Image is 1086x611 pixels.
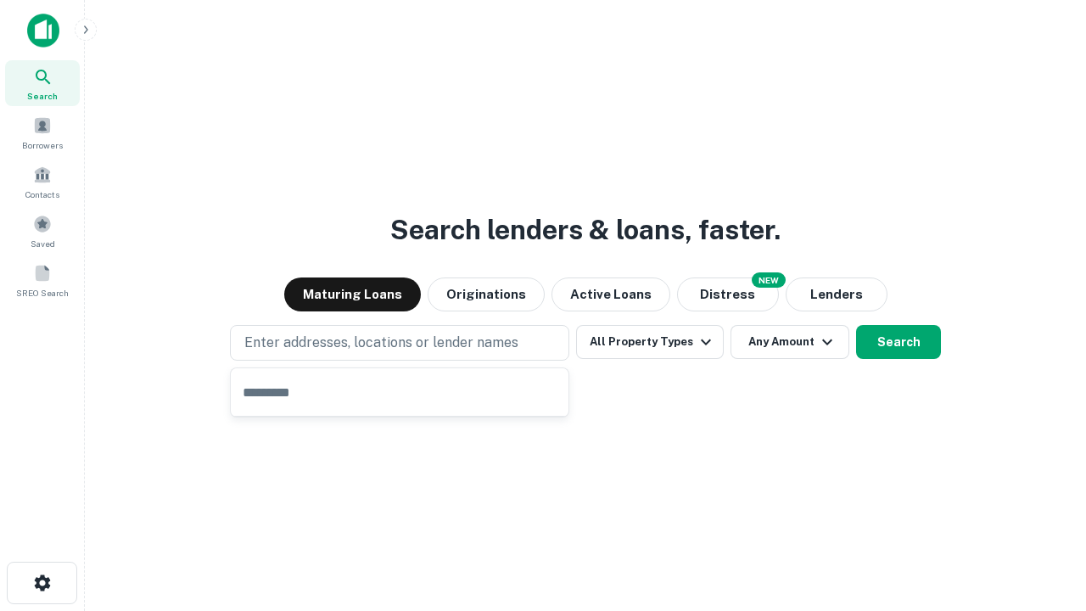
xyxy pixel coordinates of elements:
p: Enter addresses, locations or lender names [244,333,518,353]
h3: Search lenders & loans, faster. [390,210,781,250]
div: NEW [752,272,786,288]
span: SREO Search [16,286,69,300]
button: Lenders [786,277,887,311]
a: Saved [5,208,80,254]
span: Contacts [25,188,59,201]
a: Contacts [5,159,80,205]
button: All Property Types [576,325,724,359]
button: Search distressed loans with lien and other non-mortgage details. [677,277,779,311]
span: Borrowers [22,138,63,152]
button: Active Loans [551,277,670,311]
a: SREO Search [5,257,80,303]
span: Saved [31,237,55,250]
a: Search [5,60,80,106]
button: Any Amount [731,325,849,359]
button: Search [856,325,941,359]
button: Maturing Loans [284,277,421,311]
img: capitalize-icon.png [27,14,59,48]
span: Search [27,89,58,103]
a: Borrowers [5,109,80,155]
iframe: Chat Widget [1001,475,1086,557]
button: Originations [428,277,545,311]
button: Enter addresses, locations or lender names [230,325,569,361]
